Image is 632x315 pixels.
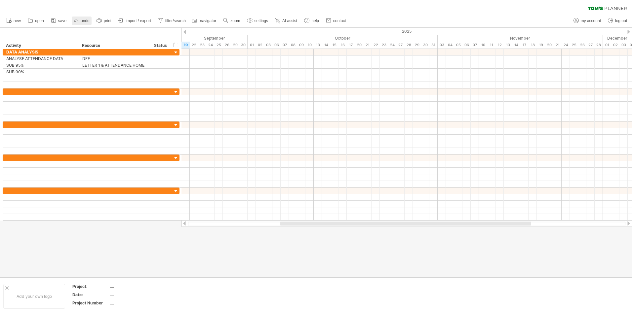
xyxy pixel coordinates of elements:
[6,62,75,68] div: SUB 95%
[272,42,281,49] div: Monday, 6 October 2025
[322,42,330,49] div: Tuesday, 14 October 2025
[429,42,438,49] div: Friday, 31 October 2025
[388,42,396,49] div: Friday, 24 October 2025
[14,18,21,23] span: new
[338,42,347,49] div: Thursday, 16 October 2025
[372,42,380,49] div: Wednesday, 22 October 2025
[154,42,169,49] div: Status
[355,42,363,49] div: Monday, 20 October 2025
[190,42,198,49] div: Monday, 22 September 2025
[82,62,147,68] div: LETTER 1 & ATTENDANCE HOME
[311,18,319,23] span: help
[302,17,321,25] a: help
[256,42,264,49] div: Thursday, 2 October 2025
[578,42,586,49] div: Wednesday, 26 November 2025
[110,284,166,289] div: ....
[126,18,151,23] span: import / export
[273,17,299,25] a: AI assist
[231,42,239,49] div: Monday, 29 September 2025
[282,18,297,23] span: AI assist
[246,17,270,25] a: settings
[581,18,601,23] span: my account
[198,42,206,49] div: Tuesday, 23 September 2025
[537,42,545,49] div: Wednesday, 19 November 2025
[553,42,562,49] div: Friday, 21 November 2025
[5,17,23,25] a: new
[619,42,628,49] div: Wednesday, 3 December 2025
[110,292,166,297] div: ....
[545,42,553,49] div: Thursday, 20 November 2025
[405,42,413,49] div: Tuesday, 28 October 2025
[333,18,346,23] span: contact
[512,42,520,49] div: Friday, 14 November 2025
[603,42,611,49] div: Monday, 1 December 2025
[72,300,109,306] div: Project Number
[26,17,46,25] a: open
[487,42,495,49] div: Tuesday, 11 November 2025
[363,42,372,49] div: Tuesday, 21 October 2025
[572,17,603,25] a: my account
[446,42,454,49] div: Tuesday, 4 November 2025
[221,17,242,25] a: zoom
[255,18,268,23] span: settings
[72,292,109,297] div: Date:
[330,42,338,49] div: Wednesday, 15 October 2025
[72,284,109,289] div: Project:
[520,42,529,49] div: Monday, 17 November 2025
[570,42,578,49] div: Tuesday, 25 November 2025
[606,17,629,25] a: log out
[95,17,113,25] a: print
[562,42,570,49] div: Monday, 24 November 2025
[504,42,512,49] div: Thursday, 13 November 2025
[156,17,188,25] a: filter/search
[421,42,429,49] div: Thursday, 30 October 2025
[49,17,68,25] a: save
[248,35,438,42] div: October 2025
[6,55,75,62] div: ANALYSE ATTENDANCE DATA
[206,42,215,49] div: Wednesday, 24 September 2025
[281,42,289,49] div: Tuesday, 7 October 2025
[305,42,314,49] div: Friday, 10 October 2025
[6,42,75,49] div: Activity
[200,18,216,23] span: navigator
[165,18,186,23] span: filter/search
[3,284,65,309] div: Add your own logo
[454,42,462,49] div: Wednesday, 5 November 2025
[35,18,44,23] span: open
[82,42,147,49] div: Resource
[595,42,603,49] div: Friday, 28 November 2025
[611,42,619,49] div: Tuesday, 2 December 2025
[471,42,479,49] div: Friday, 7 November 2025
[239,42,248,49] div: Tuesday, 30 September 2025
[110,300,166,306] div: ....
[215,42,223,49] div: Thursday, 25 September 2025
[324,17,348,25] a: contact
[230,18,240,23] span: zoom
[81,18,90,23] span: undo
[248,42,256,49] div: Wednesday, 1 October 2025
[191,17,218,25] a: navigator
[314,42,322,49] div: Monday, 13 October 2025
[380,42,388,49] div: Thursday, 23 October 2025
[223,42,231,49] div: Friday, 26 September 2025
[104,18,111,23] span: print
[495,42,504,49] div: Wednesday, 12 November 2025
[6,49,75,55] div: DATA ANALYSIS
[413,42,421,49] div: Wednesday, 29 October 2025
[396,42,405,49] div: Monday, 27 October 2025
[462,42,471,49] div: Thursday, 6 November 2025
[181,42,190,49] div: Friday, 19 September 2025
[289,42,297,49] div: Wednesday, 8 October 2025
[529,42,537,49] div: Tuesday, 18 November 2025
[438,35,603,42] div: November 2025
[117,17,153,25] a: import / export
[58,18,66,23] span: save
[479,42,487,49] div: Monday, 10 November 2025
[438,42,446,49] div: Monday, 3 November 2025
[615,18,627,23] span: log out
[586,42,595,49] div: Thursday, 27 November 2025
[6,69,75,75] div: SUB 90%
[264,42,272,49] div: Friday, 3 October 2025
[347,42,355,49] div: Friday, 17 October 2025
[82,55,147,62] div: DFE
